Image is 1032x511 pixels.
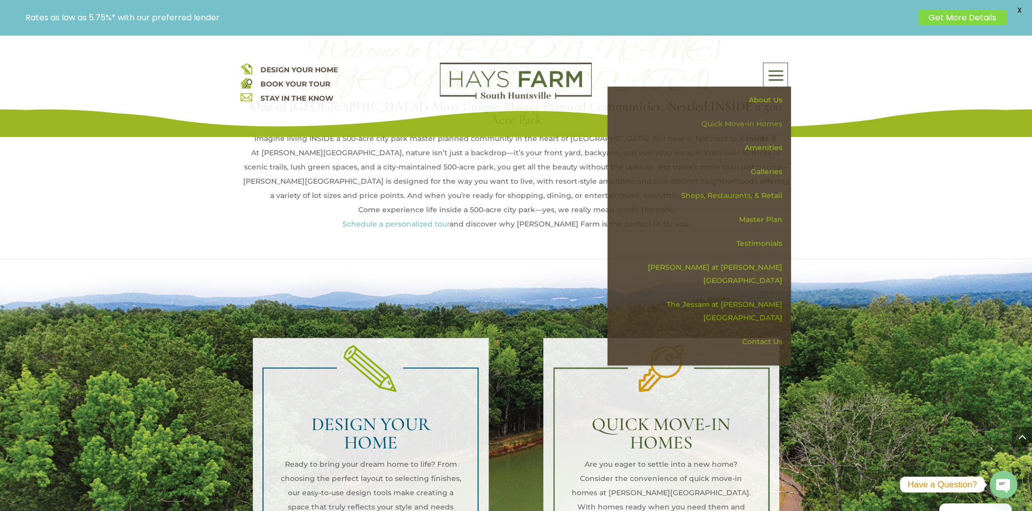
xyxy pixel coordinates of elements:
p: Rates as low as 5.75%* with our preferred lender [25,13,913,22]
a: Get More Details [918,10,1007,25]
a: Contact Us [615,330,791,354]
a: Testimonials [615,232,791,255]
span: X [1012,3,1027,18]
div: Come experience life inside a 500-acre city park—yes, we really mean inside the park. [241,203,791,217]
a: Master Plan [615,208,791,232]
a: The Jessam at [PERSON_NAME][GEOGRAPHIC_DATA] [615,293,791,330]
a: BOOK YOUR TOUR [260,79,330,89]
img: design your home [241,63,252,74]
div: Imagine living INSIDE a 500-acre city park master planned community in the heart of [GEOGRAPHIC_D... [241,131,791,146]
a: STAY IN THE KNOW [260,94,333,103]
a: Amenities [615,136,791,160]
div: At [PERSON_NAME][GEOGRAPHIC_DATA], nature isn’t just a backdrop—it’s your front yard, backyard, a... [241,146,791,203]
a: hays farm homes huntsville development [440,92,592,101]
a: Shops, Restaurants, & Retail [615,184,791,208]
a: Quick Move-in Homes [615,112,791,136]
a: [PERSON_NAME] at [PERSON_NAME][GEOGRAPHIC_DATA] [615,255,791,293]
a: DESIGN YOUR HOME [260,65,337,74]
h2: QUICK MOVE-IN HOMES [570,415,752,457]
img: book your home tour [241,77,252,89]
h2: DESIGN YOUR HOME [280,415,462,457]
a: Schedule a personalized tour [342,219,449,229]
a: Galleries [615,160,791,184]
p: and discover why [PERSON_NAME] Farm is the perfect fit for you. [241,217,791,231]
a: About Us [615,88,791,112]
img: Logo [440,63,592,99]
